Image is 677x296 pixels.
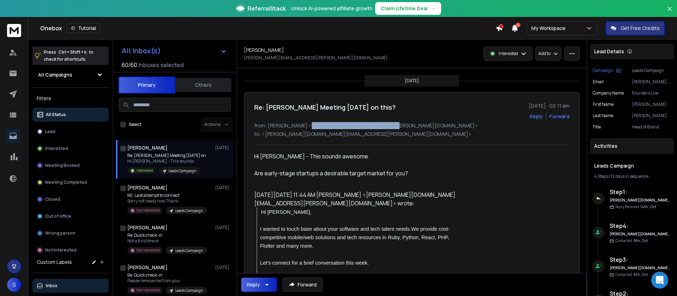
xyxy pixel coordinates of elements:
p: Not a this time or [127,238,207,244]
span: 12 days in sequence [611,173,648,179]
span: Let’s connect for a brief conversation this week. [260,260,369,266]
div: Reply [247,281,260,288]
button: Others [175,77,231,93]
p: Not Interested [45,247,77,253]
div: Message Body [254,152,460,182]
p: [PERSON_NAME] [632,113,671,119]
button: Meeting Completed [32,175,109,189]
h6: [PERSON_NAME][DOMAIN_NAME][EMAIL_ADDRESS][PERSON_NAME][DOMAIN_NAME] [610,231,671,237]
p: Meeting Booked [45,163,80,168]
button: Not Interested [32,243,109,257]
p: My Workspace [531,25,568,32]
button: Forward [282,278,323,292]
h6: Step 4 : [610,222,671,230]
button: Reply [241,278,277,292]
p: Not Interested [136,288,160,293]
button: All Status [32,108,109,122]
h6: [PERSON_NAME][DOMAIN_NAME][EMAIL_ADDRESS][PERSON_NAME][DOMAIN_NAME] [610,265,671,271]
h1: [PERSON_NAME] [127,144,167,151]
p: [DATE] [215,225,231,230]
p: First Name [593,102,614,107]
button: Campaign [593,68,621,73]
button: Lead [32,125,109,139]
p: [PERSON_NAME][EMAIL_ADDRESS][PERSON_NAME][DOMAIN_NAME] [244,55,388,61]
p: [DATE] : 02:11 am [529,102,569,109]
p: to: <[PERSON_NAME][DOMAIN_NAME][EMAIL_ADDRESS][PERSON_NAME][DOMAIN_NAME]> [254,131,569,138]
button: Get Free Credits [606,21,665,35]
div: Onebox [40,23,496,33]
div: Are early-stage startups a desirable target market for you? [254,169,460,177]
p: [DATE] [215,145,231,151]
p: Wrong person [45,230,75,236]
span: 6th, Oct [634,272,648,277]
p: Not Interested [136,248,160,253]
span: → [431,5,435,12]
p: Campaign [593,68,613,73]
p: [DATE] [215,185,231,191]
p: Re: Quick check-in [127,232,207,238]
div: Forward [549,113,569,120]
button: All Campaigns [32,68,109,82]
p: Company Name [593,90,624,96]
h1: All Campaigns [38,71,72,78]
p: Sorry not ready now Thank [127,198,207,204]
button: Inbox [32,279,109,293]
p: Leads Campaign [175,288,203,293]
div: Activities [590,138,674,154]
button: Out of office [32,209,109,223]
p: Inbox [46,283,57,289]
p: Hi [PERSON_NAME] - This sounds [127,158,206,164]
p: Reply Received [615,204,656,210]
p: Interested [136,168,153,173]
h1: [PERSON_NAME] [127,184,167,191]
p: Founders Live [632,90,671,96]
h6: Step 3 : [610,255,671,264]
h1: [PERSON_NAME] [127,264,167,271]
p: Leads Campaign [169,168,196,174]
h6: Step 1 : [610,188,671,196]
label: Select [129,122,141,127]
p: [PERSON_NAME][EMAIL_ADDRESS][PERSON_NAME][DOMAIN_NAME] [632,79,671,85]
span: Ctrl + Shift + k [57,48,87,56]
button: Claim Lifetime Deal→ [375,2,441,15]
p: Meeting Completed [45,180,87,185]
p: Press to check for shortcuts. [44,49,93,63]
span: 60 / 60 [122,61,137,69]
h3: Inboxes selected [139,61,184,69]
span: 8th, Oct [634,238,648,243]
span: 14th, Oct [640,204,656,209]
h3: Custom Labels [37,259,72,266]
p: [DATE] [405,78,419,84]
p: Head of Brand [632,124,671,130]
span: S [7,278,21,292]
p: Lead Details [594,48,624,55]
p: Contacted [615,238,648,243]
p: All Status [46,112,66,117]
h1: [PERSON_NAME] [244,47,284,54]
span: Hi [PERSON_NAME], [261,209,312,215]
p: Out of office [45,213,71,219]
button: Primary [118,77,175,93]
h1: [PERSON_NAME] [127,224,167,231]
button: Close banner [665,4,674,21]
div: | [594,174,670,179]
p: Closed [45,197,60,202]
p: from: [PERSON_NAME] <[PERSON_NAME][EMAIL_ADDRESS][PERSON_NAME][DOMAIN_NAME]> [254,122,569,129]
p: Please remove me from your [127,278,207,284]
p: Interested [45,146,68,151]
p: Leads Campaign [632,68,671,73]
p: [DATE] [215,265,231,270]
button: Reply [530,113,543,120]
h1: All Inbox(s) [122,47,161,54]
h6: [PERSON_NAME][DOMAIN_NAME][EMAIL_ADDRESS][PERSON_NAME][DOMAIN_NAME] [610,198,671,203]
p: [PERSON_NAME] [632,102,671,107]
p: Add to [538,51,550,56]
p: Unlock AI-powered affiliate growth [291,5,372,12]
p: Email [593,79,604,85]
span: ReferralStack [248,4,286,13]
p: Get Free Credits [621,25,660,32]
button: Meeting Booked [32,158,109,173]
h1: Re: [PERSON_NAME] Meeting [DATE] on this? [254,102,396,112]
span: 2 [516,23,520,28]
